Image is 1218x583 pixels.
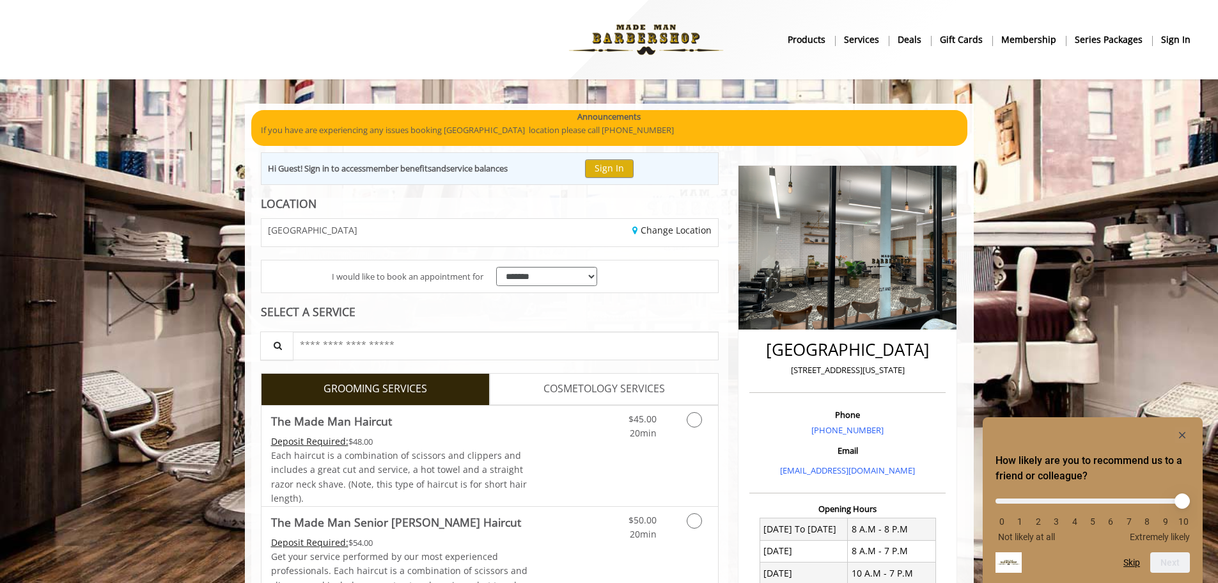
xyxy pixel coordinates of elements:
[1130,532,1190,542] span: Extremely likely
[1013,516,1026,527] li: 1
[1141,516,1153,527] li: 8
[753,340,942,359] h2: [GEOGRAPHIC_DATA]
[577,110,641,124] b: Announcements
[1177,516,1190,527] li: 10
[749,504,946,513] h3: Opening Hours
[753,363,942,377] p: [STREET_ADDRESS][US_STATE]
[1086,516,1099,527] li: 5
[835,30,889,49] a: ServicesServices
[898,33,921,47] b: Deals
[629,413,657,425] span: $45.00
[1123,516,1136,527] li: 7
[632,224,712,236] a: Change Location
[558,4,734,75] img: Made Man Barbershop logo
[995,516,1008,527] li: 0
[931,30,992,49] a: Gift cardsgift cards
[1001,33,1056,47] b: Membership
[271,435,348,447] span: This service needs some Advance to be paid before we block your appointment
[1123,557,1140,568] button: Skip
[366,163,432,174] b: member benefits
[268,225,357,235] span: [GEOGRAPHIC_DATA]
[779,30,835,49] a: Productsproducts
[780,465,915,476] a: [EMAIL_ADDRESS][DOMAIN_NAME]
[1066,30,1152,49] a: Series packagesSeries packages
[1175,427,1190,443] button: Hide survey
[1152,30,1199,49] a: sign insign in
[940,33,983,47] b: gift cards
[260,331,293,360] button: Service Search
[848,518,936,540] td: 8 A.M - 8 P.M
[760,540,848,562] td: [DATE]
[753,446,942,455] h3: Email
[271,536,528,550] div: $54.00
[1150,552,1190,573] button: Next question
[324,381,427,397] span: GROOMING SERVICES
[1161,33,1191,47] b: sign in
[998,532,1055,542] span: Not likely at all
[543,381,665,397] span: COSMETOLOGY SERVICES
[1068,516,1081,527] li: 4
[630,528,657,540] span: 20min
[271,412,392,430] b: The Made Man Haircut
[271,513,521,531] b: The Made Man Senior [PERSON_NAME] Haircut
[760,518,848,540] td: [DATE] To [DATE]
[585,159,634,178] button: Sign In
[268,162,508,175] div: Hi Guest! Sign in to access and
[261,306,719,318] div: SELECT A SERVICE
[1159,516,1172,527] li: 9
[446,163,508,174] b: service balances
[753,410,942,419] h3: Phone
[630,427,657,439] span: 20min
[271,449,527,504] span: Each haircut is a combination of scissors and clippers and includes a great cut and service, a ho...
[788,33,825,47] b: products
[844,33,879,47] b: Services
[261,124,958,137] p: If you have are experiencing any issues booking [GEOGRAPHIC_DATA] location please call [PHONE_NUM...
[995,427,1190,573] div: How likely are you to recommend us to a friend or colleague? Select an option from 0 to 10, with ...
[332,270,483,284] span: I would like to book an appointment for
[261,196,316,211] b: LOCATION
[995,489,1190,542] div: How likely are you to recommend us to a friend or colleague? Select an option from 0 to 10, with ...
[1104,516,1117,527] li: 6
[995,453,1190,484] h2: How likely are you to recommend us to a friend or colleague? Select an option from 0 to 10, with ...
[889,30,931,49] a: DealsDeals
[1050,516,1063,527] li: 3
[271,536,348,548] span: This service needs some Advance to be paid before we block your appointment
[629,514,657,526] span: $50.00
[811,424,884,436] a: [PHONE_NUMBER]
[992,30,1066,49] a: MembershipMembership
[1032,516,1045,527] li: 2
[271,435,528,449] div: $48.00
[848,540,936,562] td: 8 A.M - 7 P.M
[1075,33,1143,47] b: Series packages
